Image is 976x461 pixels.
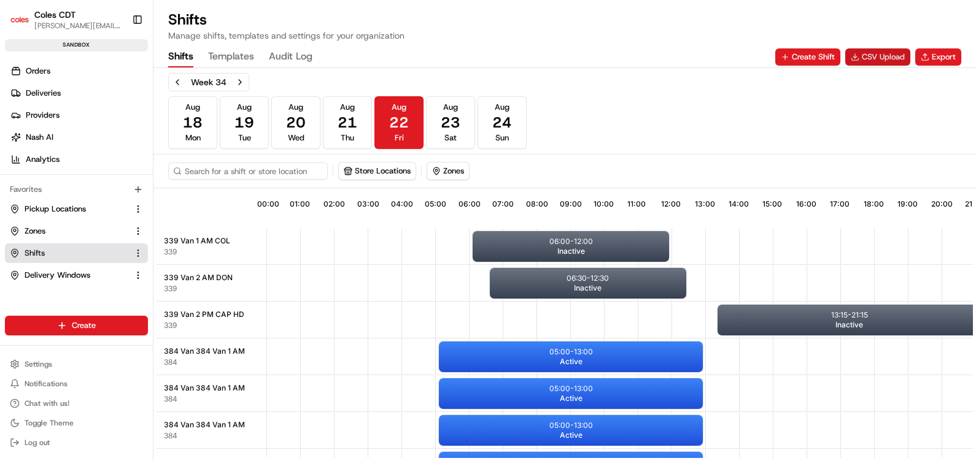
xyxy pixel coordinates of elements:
[42,129,155,139] div: We're available if you need us!
[341,132,354,143] span: Thu
[5,199,148,219] button: Pickup Locations
[168,47,193,67] button: Shifts
[168,162,328,180] input: Search for a shift or store location
[191,76,227,88] div: Week 34
[10,226,128,237] a: Zones
[574,283,602,293] span: Inactive
[231,74,249,91] button: Next week
[12,49,223,69] p: Welcome 👋
[495,132,509,143] span: Sun
[25,270,90,281] span: Delivery Windows
[220,96,269,149] button: Aug19Tue
[168,10,405,29] h1: Shifts
[25,438,50,448] span: Log out
[897,199,918,209] span: 19:00
[567,273,609,283] p: 06:30 - 12:30
[478,96,527,149] button: Aug24Sun
[915,48,961,66] button: Export
[32,79,203,92] input: Clear
[425,199,446,209] span: 05:00
[164,431,177,441] span: 384
[169,74,186,91] button: Previous week
[5,265,148,285] button: Delivery Windows
[426,96,475,149] button: Aug23Sat
[444,132,457,143] span: Sat
[72,320,96,331] span: Create
[5,39,148,51] div: sandbox
[26,132,53,143] span: Nash AI
[441,113,460,132] span: 23
[5,5,127,34] button: Coles CDTColes CDT[PERSON_NAME][EMAIL_ADDRESS][PERSON_NAME][PERSON_NAME][DOMAIN_NAME]
[557,246,585,256] span: Inactive
[427,162,469,180] button: Zones
[5,150,153,169] a: Analytics
[661,199,681,209] span: 12:00
[164,346,245,356] span: 384 Van 384 Van 1 AM
[164,357,177,367] span: 384
[560,199,582,209] span: 09:00
[286,113,306,132] span: 20
[830,199,850,209] span: 17:00
[185,102,200,113] span: Aug
[5,221,148,241] button: Zones
[392,102,406,113] span: Aug
[5,83,153,103] a: Deliveries
[845,48,910,66] button: CSV Upload
[389,113,409,132] span: 22
[835,320,863,330] span: Inactive
[459,199,481,209] span: 06:00
[549,384,593,394] p: 05:00 - 13:00
[25,248,45,259] span: Shifts
[238,132,251,143] span: Tue
[627,199,646,209] span: 11:00
[290,199,310,209] span: 01:00
[209,121,223,135] button: Start new chat
[374,96,424,149] button: Aug22Fri
[288,132,304,143] span: Wed
[104,179,114,189] div: 💻
[289,102,303,113] span: Aug
[864,199,884,209] span: 18:00
[25,204,86,215] span: Pickup Locations
[5,434,148,451] button: Log out
[492,113,512,132] span: 24
[5,243,148,263] button: Shifts
[427,162,470,180] button: Zones
[34,9,76,21] span: Coles CDT
[99,173,202,195] a: 💻API Documentation
[526,199,548,209] span: 08:00
[164,394,177,404] span: 384
[7,173,99,195] a: 📗Knowledge Base
[25,178,94,190] span: Knowledge Base
[183,113,203,132] span: 18
[25,226,45,237] span: Zones
[168,96,217,149] button: Aug18Mon
[164,247,177,257] button: 339
[339,162,416,180] button: Store Locations
[549,347,593,357] p: 05:00 - 13:00
[164,383,245,393] span: 384 Van 384 Van 1 AM
[5,316,148,335] button: Create
[164,284,177,294] span: 339
[549,421,593,430] p: 05:00 - 13:00
[492,199,514,209] span: 07:00
[164,236,230,246] span: 339 Van 1 AM COL
[5,105,153,125] a: Providers
[443,102,458,113] span: Aug
[831,310,868,320] p: 13:15 - 21:15
[25,418,74,428] span: Toggle Theme
[338,162,416,180] button: Store Locations
[164,420,245,430] span: 384 Van 384 Van 1 AM
[5,61,153,81] a: Orders
[26,66,50,77] span: Orders
[34,21,122,31] button: [PERSON_NAME][EMAIL_ADDRESS][PERSON_NAME][PERSON_NAME][DOMAIN_NAME]
[796,199,816,209] span: 16:00
[26,110,60,121] span: Providers
[122,208,149,217] span: Pylon
[729,199,749,209] span: 14:00
[164,321,177,330] button: 339
[931,199,953,209] span: 20:00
